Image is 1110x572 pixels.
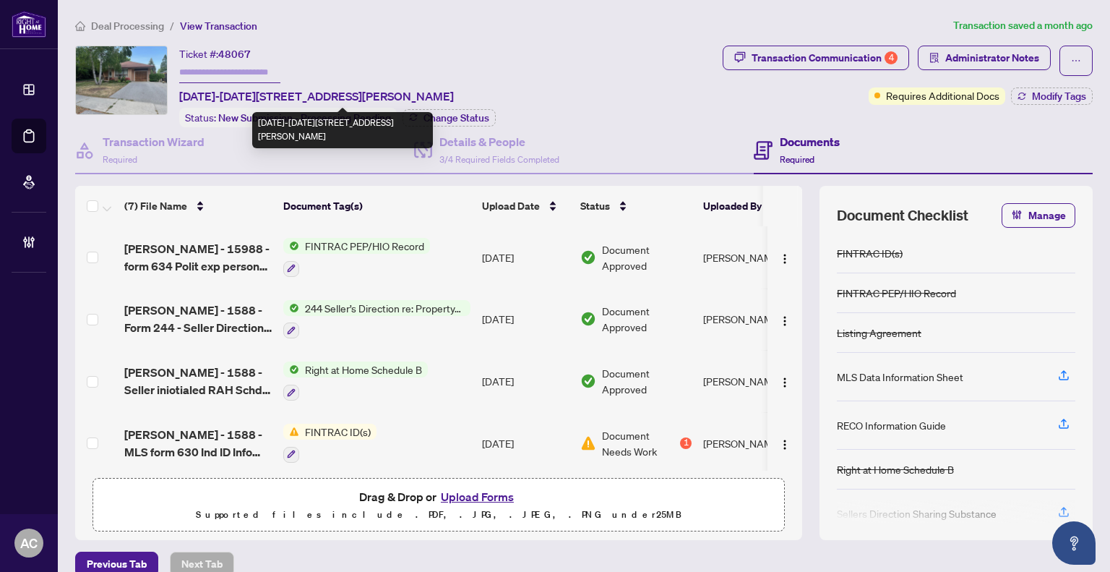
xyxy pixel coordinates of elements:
[124,426,272,461] span: [PERSON_NAME] - 1588 - MLS form 630 Ind ID Info .pdf
[779,253,791,265] img: Logo
[124,364,272,398] span: [PERSON_NAME] - 1588 - Seller iniotialed RAH Schd B.pdf
[252,112,433,148] div: [DATE]-[DATE][STREET_ADDRESS][PERSON_NAME]
[837,205,968,226] span: Document Checklist
[93,479,784,532] span: Drag & Drop orUpload FormsSupported files include .PDF, .JPG, .JPEG, .PNG under25MB
[697,186,806,226] th: Uploaded By
[1052,521,1096,565] button: Open asap
[953,17,1093,34] article: Transaction saved a month ago
[837,417,946,433] div: RECO Information Guide
[283,424,377,463] button: Status IconFINTRAC ID(s)
[752,46,898,69] div: Transaction Communication
[283,362,428,401] button: Status IconRight at Home Schedule B
[886,87,999,103] span: Requires Additional Docs
[837,461,954,477] div: Right at Home Schedule B
[918,46,1051,70] button: Administrator Notes
[91,20,164,33] span: Deal Processing
[837,325,921,341] div: Listing Agreement
[179,108,397,127] div: Status:
[179,87,454,105] span: [DATE]-[DATE][STREET_ADDRESS][PERSON_NAME]
[575,186,697,226] th: Status
[945,46,1039,69] span: Administrator Notes
[124,198,187,214] span: (7) File Name
[283,238,430,277] button: Status IconFINTRAC PEP/HIO Record
[697,350,806,412] td: [PERSON_NAME]
[779,439,791,451] img: Logo
[697,412,806,474] td: [PERSON_NAME]
[103,154,137,165] span: Required
[103,133,205,150] h4: Transaction Wizard
[773,432,796,455] button: Logo
[403,109,496,127] button: Change Status
[773,370,796,393] button: Logo
[837,245,903,261] div: FINTRAC ID(s)
[779,377,791,388] img: Logo
[359,487,518,506] span: Drag & Drop or
[1028,204,1066,227] span: Manage
[283,424,299,440] img: Status Icon
[170,17,174,34] li: /
[602,427,677,459] span: Document Needs Work
[602,303,692,335] span: Document Approved
[482,198,540,214] span: Upload Date
[218,111,391,124] span: New Submission - Processing Pending
[76,46,167,114] img: IMG-40757062_1.jpg
[885,51,898,64] div: 4
[773,307,796,330] button: Logo
[837,369,963,385] div: MLS Data Information Sheet
[780,133,840,150] h4: Documents
[1071,56,1081,66] span: ellipsis
[837,285,956,301] div: FINTRAC PEP/HIO Record
[119,186,277,226] th: (7) File Name
[580,373,596,389] img: Document Status
[476,350,575,412] td: [DATE]
[299,424,377,440] span: FINTRAC ID(s)
[277,186,476,226] th: Document Tag(s)
[283,362,299,377] img: Status Icon
[476,226,575,289] td: [DATE]
[779,315,791,327] img: Logo
[929,53,939,63] span: solution
[283,300,470,339] button: Status Icon244 Seller’s Direction re: Property/Offers
[439,154,559,165] span: 3/4 Required Fields Completed
[580,198,610,214] span: Status
[1032,91,1086,101] span: Modify Tags
[299,362,428,377] span: Right at Home Schedule B
[1002,203,1075,228] button: Manage
[12,11,46,38] img: logo
[299,300,470,316] span: 244 Seller’s Direction re: Property/Offers
[602,365,692,397] span: Document Approved
[697,226,806,289] td: [PERSON_NAME]
[580,311,596,327] img: Document Status
[124,302,272,336] span: [PERSON_NAME] - 1588 - Form 244 - Seller Directions re offers .pdf
[680,437,692,449] div: 1
[180,20,257,33] span: View Transaction
[580,249,596,265] img: Document Status
[476,289,575,351] td: [DATE]
[436,487,518,506] button: Upload Forms
[476,186,575,226] th: Upload Date
[439,133,559,150] h4: Details & People
[75,21,85,31] span: home
[780,154,814,165] span: Required
[1011,87,1093,105] button: Modify Tags
[773,246,796,269] button: Logo
[723,46,909,70] button: Transaction Communication4
[476,412,575,474] td: [DATE]
[124,240,272,275] span: [PERSON_NAME] - 15988 - form 634 Polit exp person .pdf
[218,48,251,61] span: 48067
[580,435,596,451] img: Document Status
[102,506,775,524] p: Supported files include .PDF, .JPG, .JPEG, .PNG under 25 MB
[179,46,251,62] div: Ticket #:
[697,289,806,351] td: [PERSON_NAME]
[423,113,489,123] span: Change Status
[602,242,692,273] span: Document Approved
[299,238,430,254] span: FINTRAC PEP/HIO Record
[283,300,299,316] img: Status Icon
[20,533,38,553] span: AC
[283,238,299,254] img: Status Icon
